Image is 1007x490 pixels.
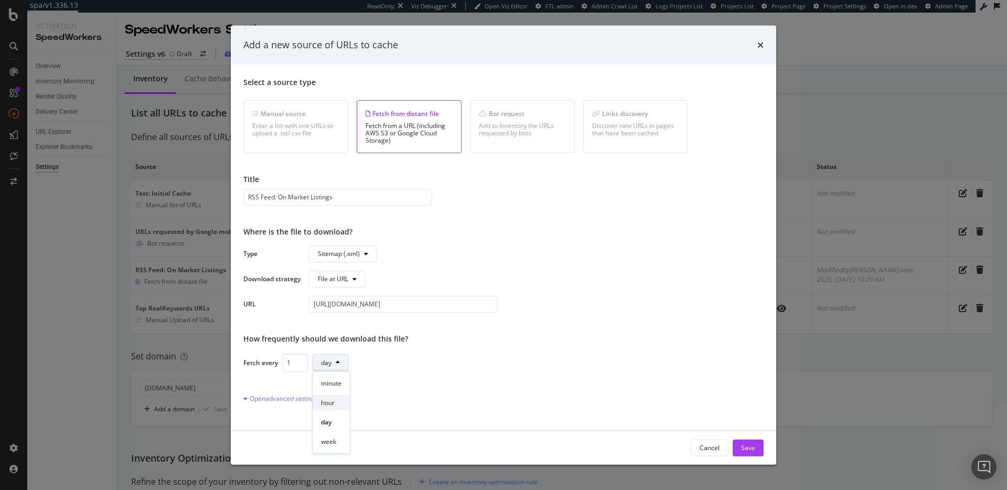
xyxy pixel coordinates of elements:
[321,379,341,388] span: minute
[321,358,331,367] span: day
[757,38,764,52] div: times
[243,226,764,237] div: Where is the file to download?
[321,437,341,446] span: week
[733,439,764,456] button: Save
[741,443,755,452] div: Save
[366,109,453,118] div: Fetch from distant file
[231,26,776,465] div: modal
[243,249,301,258] div: Type
[243,333,764,344] div: How frequently should we download this file?
[252,109,339,118] div: Manual source
[243,393,318,402] div: Open advanced settings
[700,443,720,452] div: Cancel
[252,122,339,136] div: Enter a list with one URLs or upload a .txt/.csv file
[318,249,360,258] span: Sitemap (.xml)
[243,38,398,52] div: Add a new source of URLs to cache
[309,245,377,262] button: Sitemap (.xml)
[243,174,764,184] div: Title
[366,122,453,144] div: Fetch from a URL (including AWS S3 or Google Cloud Storage)
[243,274,301,283] div: Download strategy
[691,439,729,456] button: Cancel
[321,418,341,427] span: day
[321,398,341,408] span: hour
[592,122,679,136] div: Discover new URLs in pages that have been cached
[479,122,566,136] div: Add to Inventory the URLs requested by bots
[243,300,301,308] div: URL
[243,358,278,367] div: Fetch every
[479,109,566,118] div: Bot request
[243,77,764,87] div: Select a source type
[971,454,997,480] div: Open Intercom Messenger
[309,270,366,287] button: File at URL
[312,354,349,371] button: day
[592,109,679,118] div: Links discovery
[318,274,348,283] span: File at URL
